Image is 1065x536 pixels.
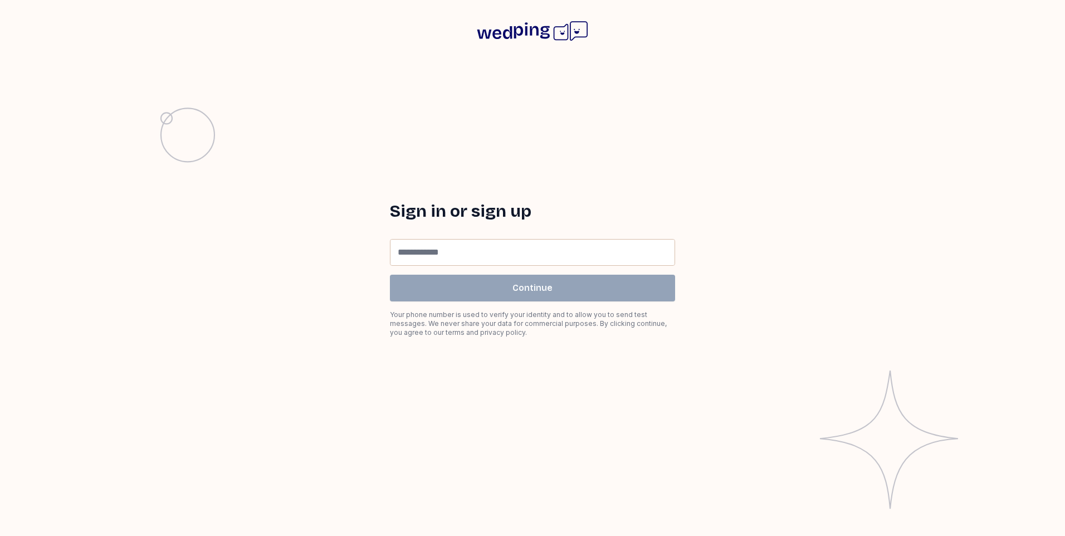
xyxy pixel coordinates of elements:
span: Continue [512,281,553,295]
div: Your phone number is used to verify your identity and to allow you to send test messages. We neve... [390,310,675,337]
h1: Sign in or sign up [390,201,675,221]
a: terms [446,328,465,337]
button: Continue [390,275,675,301]
a: privacy policy [480,328,525,337]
